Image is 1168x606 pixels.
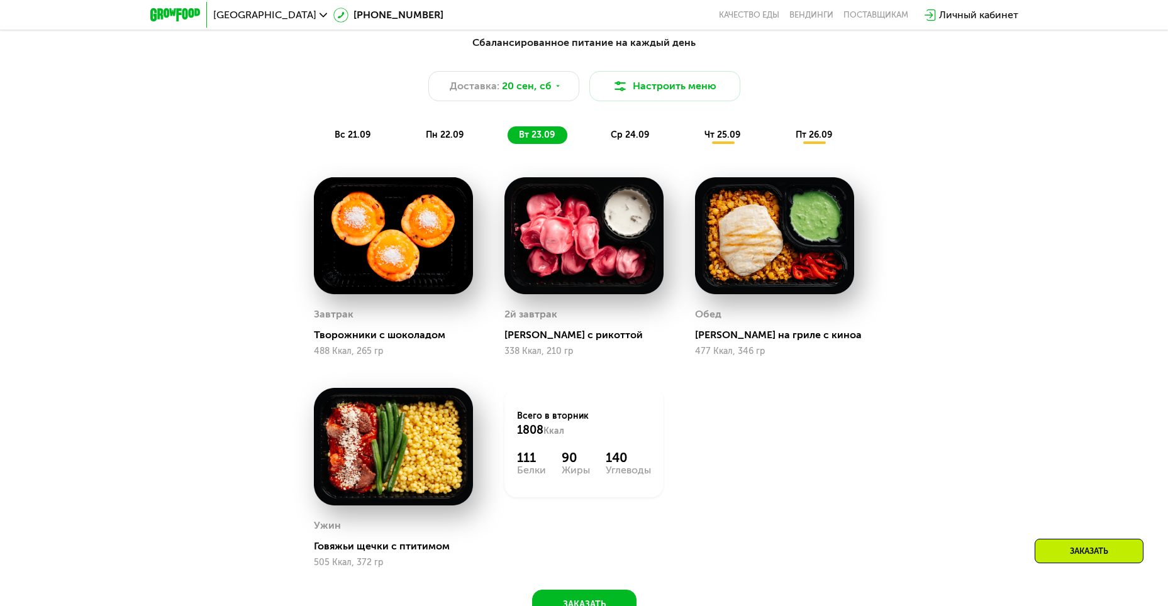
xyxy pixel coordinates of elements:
a: Качество еды [719,10,779,20]
button: Настроить меню [589,71,740,101]
span: 20 сен, сб [502,79,552,94]
span: 1808 [517,423,543,437]
div: 90 [562,450,590,465]
span: пн 22.09 [426,129,464,140]
div: Сбалансированное питание на каждый день [212,35,957,51]
a: Вендинги [789,10,833,20]
div: [PERSON_NAME] с рикоттой [504,329,674,341]
span: пт 26.09 [796,129,832,140]
div: Жиры [562,465,590,475]
span: Ккал [543,426,564,436]
div: 477 Ккал, 346 гр [695,346,854,356]
div: Обед [695,305,721,324]
div: Всего в вторник [517,410,651,438]
div: поставщикам [843,10,908,20]
div: Творожники с шоколадом [314,329,483,341]
div: 140 [606,450,651,465]
span: вс 21.09 [335,129,370,140]
div: 488 Ккал, 265 гр [314,346,473,356]
div: [PERSON_NAME] на гриле с киноа [695,329,864,341]
div: Завтрак [314,305,353,324]
span: вт 23.09 [519,129,555,140]
div: 505 Ккал, 372 гр [314,558,473,568]
div: 338 Ккал, 210 гр [504,346,664,356]
div: Углеводы [606,465,651,475]
span: чт 25.09 [704,129,740,140]
div: 111 [517,450,546,465]
div: Белки [517,465,546,475]
span: Доставка: [450,79,499,94]
div: 2й завтрак [504,305,557,324]
a: [PHONE_NUMBER] [333,8,443,23]
div: Личный кабинет [939,8,1018,23]
div: Заказать [1035,539,1143,563]
div: Говяжьи щечки с птитимом [314,540,483,553]
div: Ужин [314,516,341,535]
span: ср 24.09 [611,129,649,140]
span: [GEOGRAPHIC_DATA] [213,10,316,20]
